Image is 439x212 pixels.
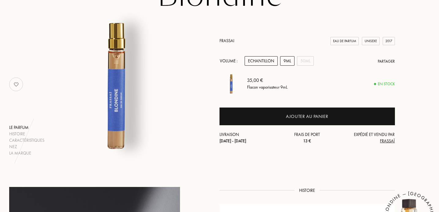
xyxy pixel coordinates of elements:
div: Eau de Parfum [330,37,359,45]
img: Blondine Frassai [219,72,242,95]
div: Le parfum [9,124,44,131]
div: Frais de port [278,131,336,144]
div: 50mL [297,56,314,66]
div: Expédié et vendu par [336,131,395,144]
div: Livraison [219,131,278,144]
div: Nez [9,144,44,150]
div: Flacon vaporisateur 9mL [247,84,287,90]
div: La marque [9,150,44,156]
img: no_like_p.png [10,78,22,90]
div: Partager [378,58,395,64]
div: Unisexe [362,37,380,45]
div: 9mL [280,56,295,66]
div: Volume : [219,56,241,66]
div: Echantillon [245,56,278,66]
div: Histoire [9,131,44,137]
img: Blondine Frassai [39,6,189,156]
a: Frassai [219,38,234,43]
span: 13 € [303,138,311,144]
div: Ajouter au panier [286,113,328,120]
div: 2017 [383,37,395,45]
span: Frassaï [380,138,395,144]
span: [DATE] - [DATE] [219,138,246,144]
div: Caractéristiques [9,137,44,144]
div: 35,00 € [247,76,287,84]
div: En stock [374,81,395,87]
